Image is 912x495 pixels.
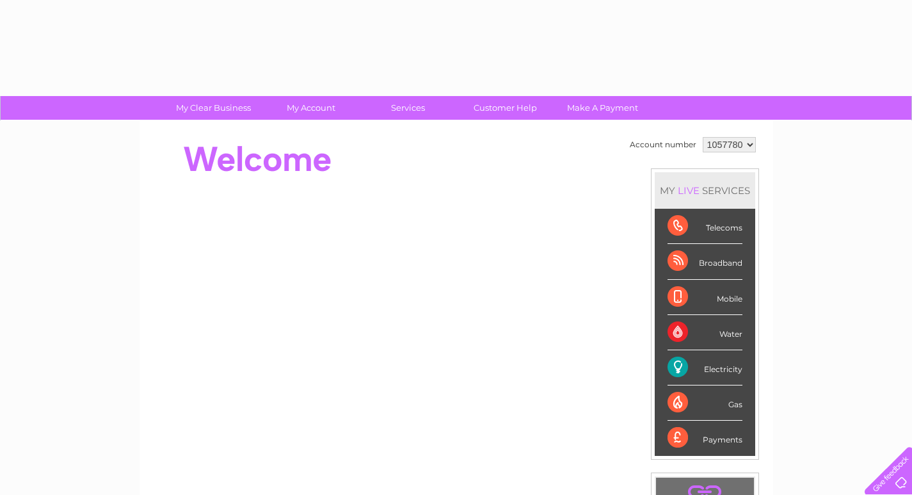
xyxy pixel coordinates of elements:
[668,385,742,421] div: Gas
[668,421,742,455] div: Payments
[668,209,742,244] div: Telecoms
[452,96,558,120] a: Customer Help
[550,96,655,120] a: Make A Payment
[668,350,742,385] div: Electricity
[668,315,742,350] div: Water
[675,184,702,197] div: LIVE
[627,134,700,156] td: Account number
[655,172,755,209] div: MY SERVICES
[355,96,461,120] a: Services
[258,96,364,120] a: My Account
[668,244,742,279] div: Broadband
[161,96,266,120] a: My Clear Business
[668,280,742,315] div: Mobile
